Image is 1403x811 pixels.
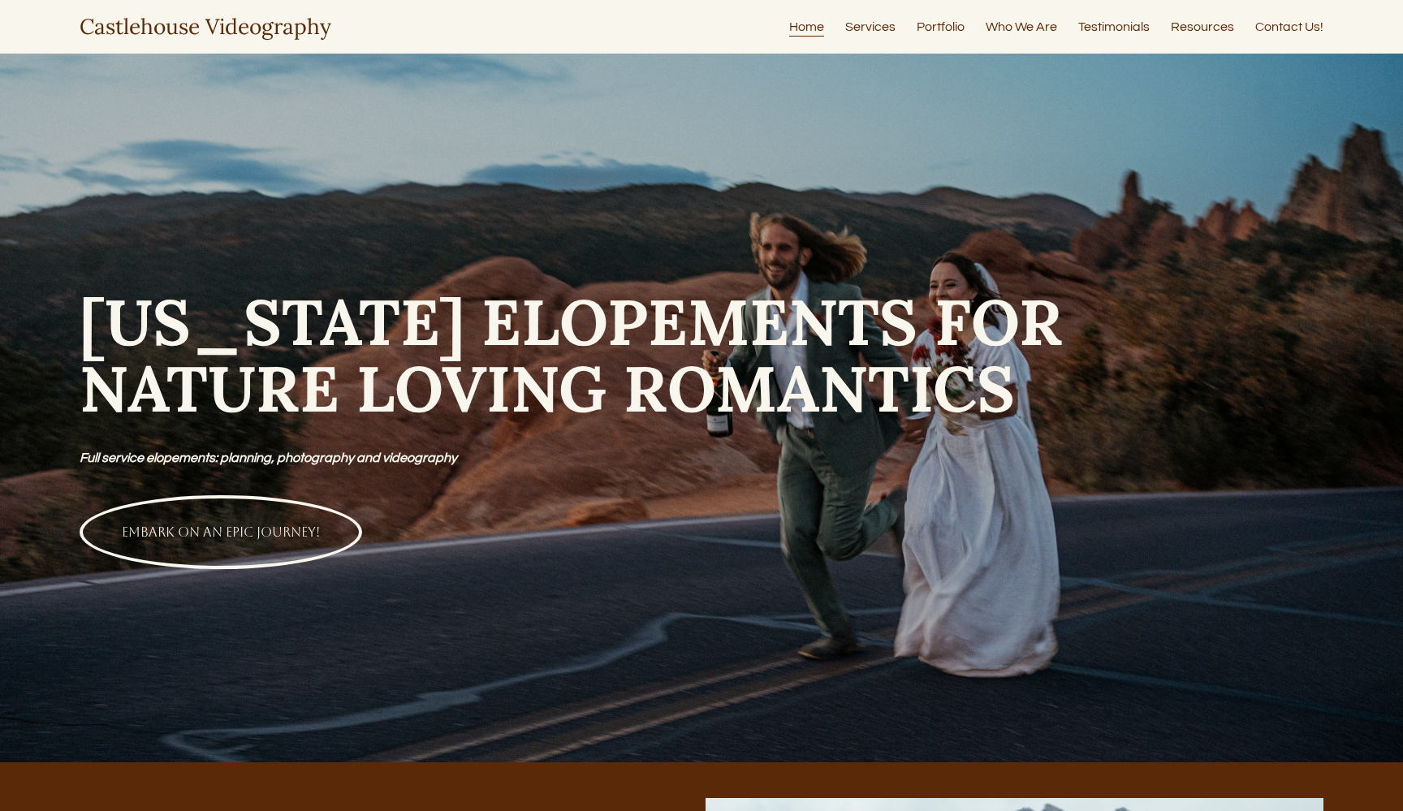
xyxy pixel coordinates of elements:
a: Portfolio [917,15,965,37]
a: EMBARK ON AN EPIC JOURNEY! [80,495,362,569]
a: Castlehouse Videography [80,12,331,40]
a: Services [845,15,896,37]
a: Resources [1171,15,1234,37]
strong: [US_STATE] ELOPEMENTS FOR NATURE LOVING ROMANTICS [80,281,1080,429]
em: Full service elopements: planning, photography and videography [80,451,457,464]
a: Who We Are [986,15,1057,37]
a: Testimonials [1078,15,1150,37]
a: Contact Us! [1255,15,1323,37]
a: Home [789,15,824,37]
